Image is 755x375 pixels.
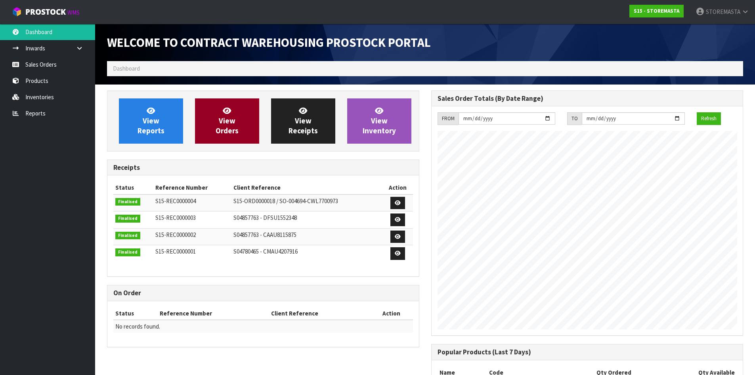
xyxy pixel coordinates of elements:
[697,112,721,125] button: Refresh
[67,9,80,16] small: WMS
[216,106,239,136] span: View Orders
[382,181,413,194] th: Action
[119,98,183,144] a: ViewReports
[269,307,370,320] th: Client Reference
[634,8,679,14] strong: S15 - STOREMASTA
[233,214,297,221] span: S04857763 - DFSU1552348
[12,7,22,17] img: cube-alt.png
[289,106,318,136] span: View Receipts
[195,98,259,144] a: ViewOrders
[138,106,164,136] span: View Reports
[115,198,140,206] span: Finalised
[271,98,335,144] a: ViewReceipts
[115,215,140,223] span: Finalised
[438,95,737,102] h3: Sales Order Totals (By Date Range)
[107,35,431,50] span: Welcome to Contract Warehousing ProStock Portal
[115,248,140,256] span: Finalised
[155,214,196,221] span: S15-REC0000003
[363,106,396,136] span: View Inventory
[438,112,459,125] div: FROM
[113,65,140,72] span: Dashboard
[113,164,413,171] h3: Receipts
[153,181,231,194] th: Reference Number
[155,231,196,238] span: S15-REC0000002
[155,197,196,205] span: S15-REC0000004
[706,8,740,15] span: STOREMASTA
[233,197,338,205] span: S15-ORD0000018 / SO-004694-CWL7700973
[113,289,413,297] h3: On Order
[158,307,269,320] th: Reference Number
[115,232,140,240] span: Finalised
[370,307,413,320] th: Action
[113,320,413,333] td: No records found.
[347,98,411,144] a: ViewInventory
[113,307,158,320] th: Status
[231,181,382,194] th: Client Reference
[233,231,296,238] span: S04857763 - CAAU8115875
[233,248,298,255] span: S04780465 - CMAU4207916
[567,112,582,125] div: TO
[25,7,66,17] span: ProStock
[155,248,196,255] span: S15-REC0000001
[438,348,737,356] h3: Popular Products (Last 7 Days)
[113,181,153,194] th: Status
